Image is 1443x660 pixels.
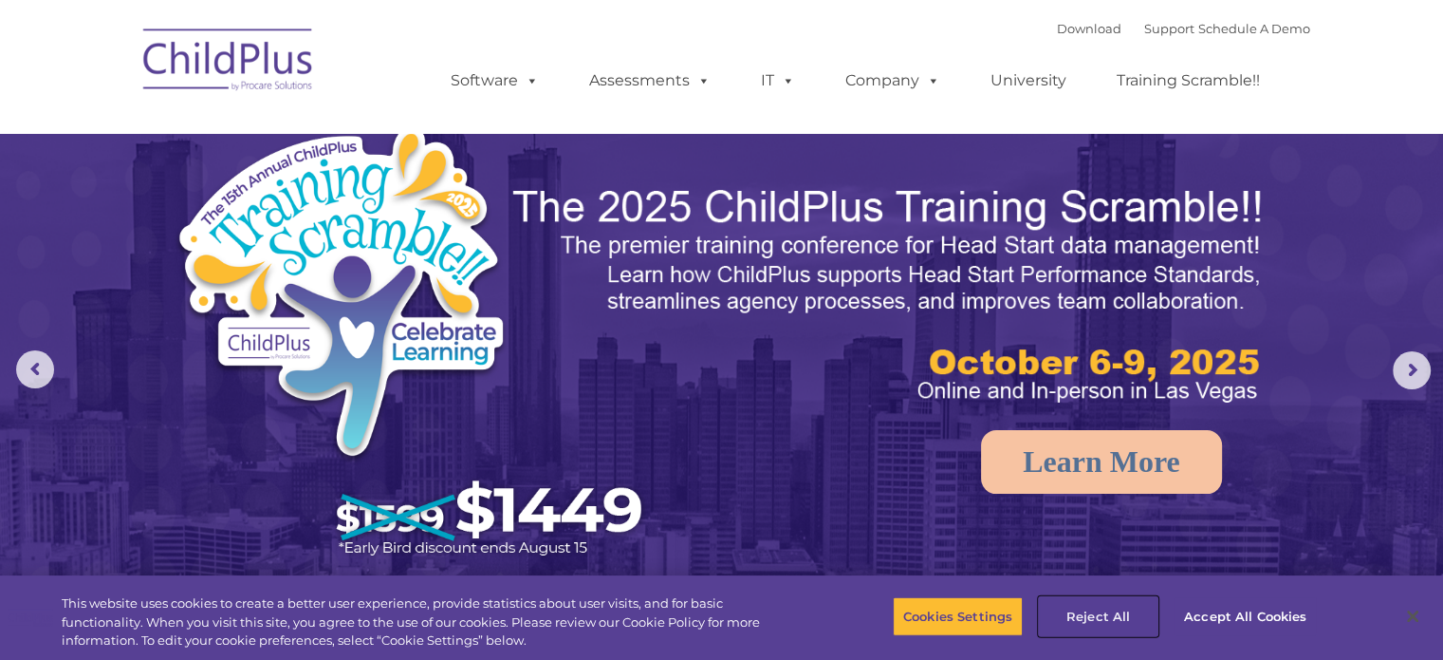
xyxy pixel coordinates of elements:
[1392,595,1434,637] button: Close
[264,125,322,140] span: Last name
[1057,21,1121,36] a: Download
[971,62,1085,100] a: University
[1144,21,1194,36] a: Support
[1198,21,1310,36] a: Schedule A Demo
[826,62,959,100] a: Company
[134,15,324,110] img: ChildPlus by Procare Solutions
[1098,62,1279,100] a: Training Scramble!!
[62,594,794,651] div: This website uses cookies to create a better user experience, provide statistics about user visit...
[1057,21,1310,36] font: |
[1039,596,1157,636] button: Reject All
[742,62,814,100] a: IT
[264,203,344,217] span: Phone number
[893,596,1023,636] button: Cookies Settings
[432,62,558,100] a: Software
[570,62,730,100] a: Assessments
[1174,596,1317,636] button: Accept All Cookies
[981,430,1222,494] a: Learn More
